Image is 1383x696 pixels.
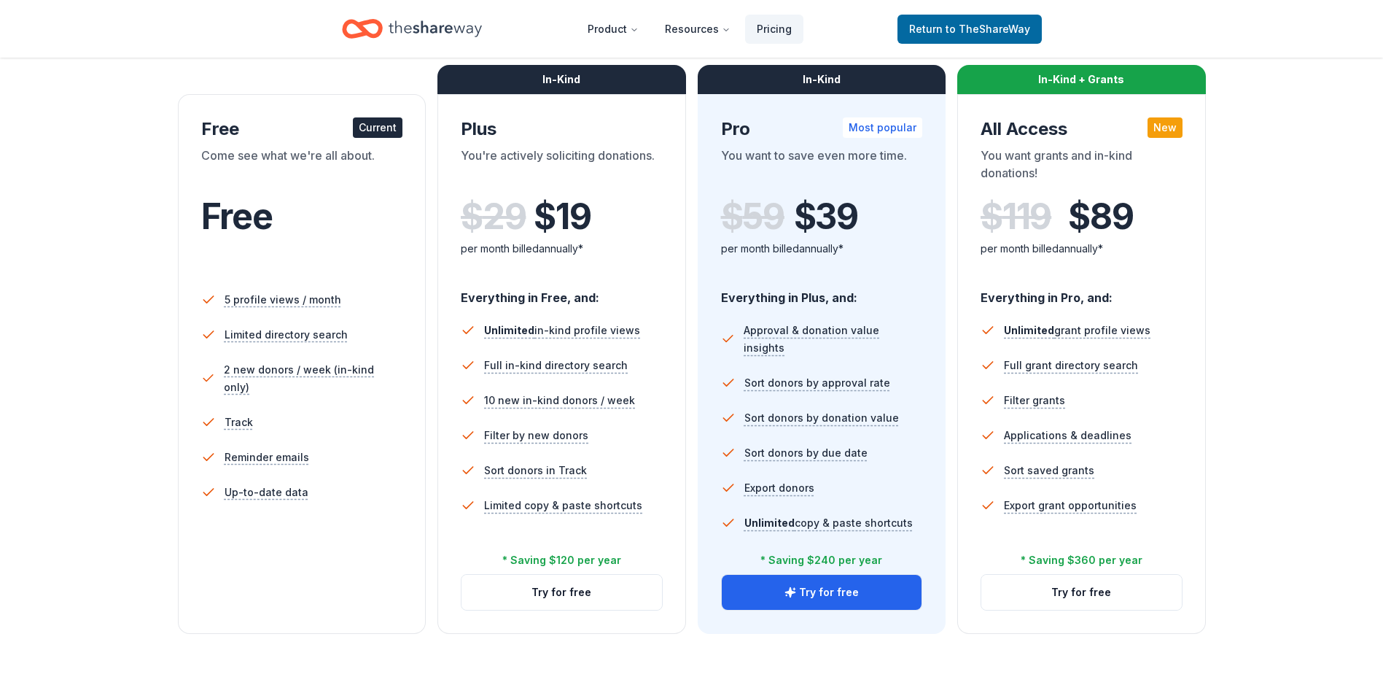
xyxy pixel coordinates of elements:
[484,357,628,374] span: Full in-kind directory search
[225,291,341,309] span: 5 profile views / month
[744,479,814,497] span: Export donors
[1004,357,1138,374] span: Full grant directory search
[981,117,1183,141] div: All Access
[744,517,795,529] span: Unlimited
[1004,427,1131,444] span: Applications & deadlines
[225,484,308,501] span: Up-to-date data
[484,392,635,409] span: 10 new in-kind donors / week
[745,15,803,44] a: Pricing
[897,15,1042,44] a: Returnto TheShareWay
[1148,117,1183,138] div: New
[201,117,403,141] div: Free
[1068,196,1133,237] span: $ 89
[225,414,253,431] span: Track
[744,444,868,462] span: Sort donors by due date
[461,240,663,258] div: per month billed annually*
[744,322,922,357] span: Approval & donation value insights
[698,65,946,94] div: In-Kind
[353,117,402,138] div: Current
[225,326,348,344] span: Limited directory search
[981,575,1182,610] button: Try for free
[484,324,640,336] span: in-kind profile views
[461,277,663,307] div: Everything in Free, and:
[981,147,1183,187] div: You want grants and in-kind donations!
[957,65,1206,94] div: In-Kind + Grants
[461,575,662,610] button: Try for free
[909,20,1030,38] span: Return
[224,361,402,396] span: 2 new donors / week (in-kind only)
[201,195,273,238] span: Free
[843,117,922,138] div: Most popular
[1004,324,1054,336] span: Unlimited
[576,15,650,44] button: Product
[502,552,621,569] div: * Saving $120 per year
[461,147,663,187] div: You're actively soliciting donations.
[721,277,923,307] div: Everything in Plus, and:
[1004,497,1137,514] span: Export grant opportunities
[794,196,858,237] span: $ 39
[721,147,923,187] div: You want to save even more time.
[721,240,923,258] div: per month billed annually*
[576,12,803,46] nav: Main
[653,15,742,44] button: Resources
[981,277,1183,307] div: Everything in Pro, and:
[534,196,591,237] span: $ 19
[1004,462,1094,479] span: Sort saved grants
[721,117,923,141] div: Pro
[1021,552,1142,569] div: * Saving $360 per year
[744,409,899,427] span: Sort donors by donation value
[1004,392,1065,409] span: Filter grants
[722,575,922,610] button: Try for free
[981,240,1183,258] div: per month billed annually*
[484,462,587,479] span: Sort donors in Track
[744,374,890,392] span: Sort donors by approval rate
[946,23,1030,35] span: to TheShareWay
[484,324,534,336] span: Unlimited
[342,12,482,46] a: Home
[484,427,588,444] span: Filter by new donors
[201,147,403,187] div: Come see what we're all about.
[484,497,642,514] span: Limited copy & paste shortcuts
[744,517,913,529] span: copy & paste shortcuts
[760,552,882,569] div: * Saving $240 per year
[437,65,686,94] div: In-Kind
[225,449,309,466] span: Reminder emails
[1004,324,1150,336] span: grant profile views
[461,117,663,141] div: Plus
